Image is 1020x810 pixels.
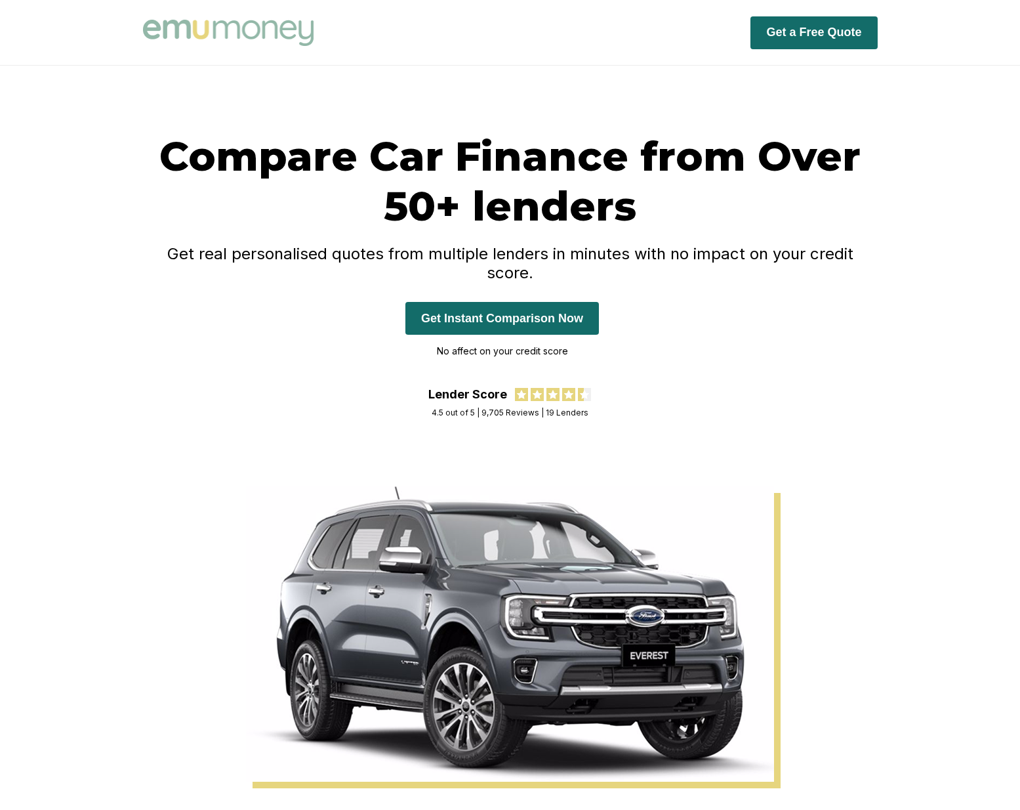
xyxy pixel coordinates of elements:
img: review star [578,388,591,401]
a: Get a Free Quote [750,25,877,39]
img: Compare Car Finance from Over 50+ lenders [246,486,774,782]
h4: Get real personalised quotes from multiple lenders in minutes with no impact on your credit score. [143,244,878,282]
p: No affect on your credit score [405,341,599,361]
button: Get Instant Comparison Now [405,302,599,335]
img: Emu Money logo [143,20,314,46]
div: 4.5 out of 5 | 9,705 Reviews | 19 Lenders [432,408,588,417]
button: Get a Free Quote [750,16,877,49]
a: Get Instant Comparison Now [405,311,599,325]
img: review star [531,388,544,401]
h1: Compare Car Finance from Over 50+ lenders [143,131,878,231]
img: review star [562,388,575,401]
img: review star [546,388,560,401]
img: review star [515,388,528,401]
div: Lender Score [428,387,507,401]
